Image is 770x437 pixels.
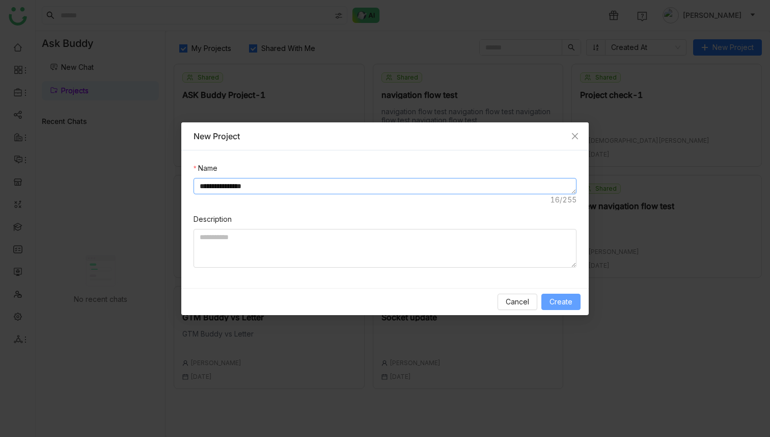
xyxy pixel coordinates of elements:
[541,294,581,310] button: Create
[194,214,232,225] label: Description
[498,294,537,310] button: Cancel
[549,296,572,307] span: Create
[561,122,589,150] button: Close
[194,163,217,174] label: Name
[506,296,529,307] span: Cancel
[194,131,576,142] div: New Project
